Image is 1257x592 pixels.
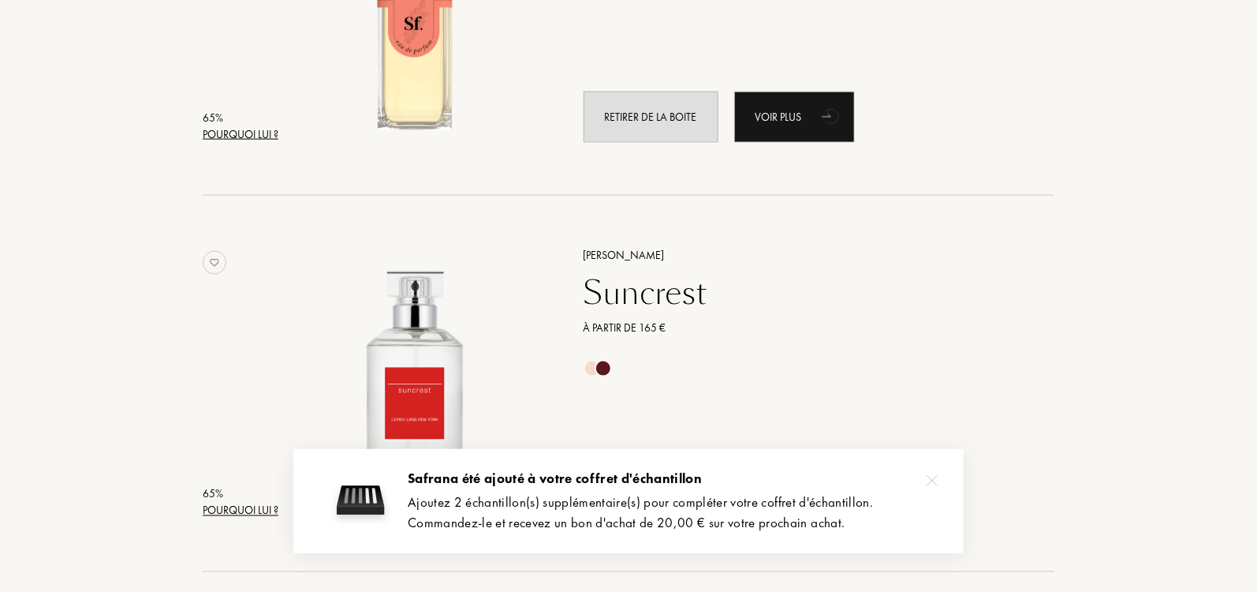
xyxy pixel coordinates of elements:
div: 65 % [203,486,278,503]
div: Safran a été ajouté à votre coffret d'échantillon [408,469,940,489]
div: Pourquoi lui ? [203,503,278,519]
a: À partir de 165 € [572,320,1031,336]
img: cross.svg [927,475,938,486]
img: Suncrest Ulrich Lang [284,245,546,508]
div: Ajoutez 2 échantillon(s) supplémentaire(s) pour compléter votre coffret d'échantillon. Commandez-... [408,493,940,533]
a: [PERSON_NAME] [572,247,1031,264]
img: no_like_p.png [203,251,226,275]
a: Suncrest Ulrich Lang [284,227,560,538]
div: Voir plus [734,92,855,143]
div: Retirer de la boite [584,92,718,143]
div: Pourquoi lui ? [203,126,278,143]
img: sample box 3 [329,469,392,532]
a: Suncrest [572,274,1031,312]
div: animation [816,100,848,132]
a: Voir plusanimation [734,92,855,143]
div: 65 % [203,110,278,126]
